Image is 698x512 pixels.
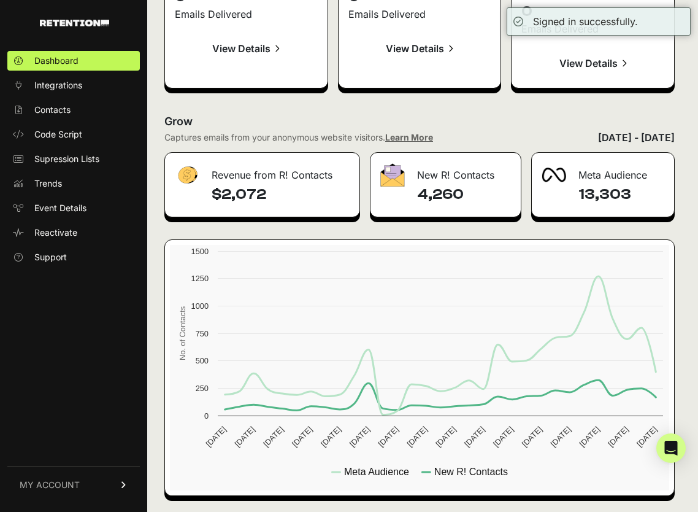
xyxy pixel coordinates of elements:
text: [DATE] [491,425,515,449]
a: Contacts [7,100,140,120]
a: Support [7,247,140,267]
span: Trends [34,177,62,190]
text: [DATE] [520,425,544,449]
a: Reactivate [7,223,140,242]
span: Supression Lists [34,153,99,165]
text: 250 [196,384,209,393]
span: Code Script [34,128,82,141]
span: Event Details [34,202,86,214]
a: Event Details [7,198,140,218]
div: Meta Audience [532,153,674,190]
text: [DATE] [377,425,401,449]
text: 500 [196,356,209,365]
div: Signed in successfully. [533,14,638,29]
text: [DATE] [606,425,630,449]
h2: Grow [164,113,675,130]
text: [DATE] [204,425,228,449]
span: Reactivate [34,227,77,239]
div: [DATE] - [DATE] [598,130,675,145]
text: [DATE] [635,425,659,449]
a: View Details [521,48,664,78]
a: Supression Lists [7,149,140,169]
text: Meta Audience [344,467,409,477]
div: Open Intercom Messenger [656,433,686,463]
div: Emails Delivered [175,7,318,21]
h4: 4,260 [417,185,512,204]
text: [DATE] [549,425,573,449]
text: [DATE] [290,425,314,449]
text: [DATE] [232,425,256,449]
text: New R! Contacts [434,467,508,477]
text: 750 [196,329,209,338]
text: 1250 [191,274,209,283]
text: [DATE] [261,425,285,449]
img: fa-meta-2f981b61bb99beabf952f7030308934f19ce035c18b003e963880cc3fabeebb7.png [542,168,566,182]
text: [DATE] [577,425,601,449]
p: 0 [521,2,664,21]
text: No. of Contacts [178,306,187,360]
div: Revenue from R! Contacts [165,153,359,190]
img: fa-envelope-19ae18322b30453b285274b1b8af3d052b27d846a4fbe8435d1a52b978f639a2.png [380,163,405,187]
span: MY ACCOUNT [20,479,80,491]
h4: $2,072 [212,185,350,204]
text: 0 [204,411,209,421]
text: [DATE] [319,425,343,449]
text: [DATE] [462,425,486,449]
text: [DATE] [405,425,429,449]
span: Integrations [34,79,82,91]
span: Support [34,251,67,263]
span: Dashboard [34,55,79,67]
a: MY ACCOUNT [7,466,140,503]
img: Retention.com [40,20,109,26]
div: Captures emails from your anonymous website visitors. [164,131,433,144]
text: [DATE] [348,425,372,449]
a: View Details [175,34,318,63]
div: Emails Delivered [348,7,491,21]
a: Dashboard [7,51,140,71]
div: New R! Contacts [370,153,521,190]
span: Contacts [34,104,71,116]
img: fa-dollar-13500eef13a19c4ab2b9ed9ad552e47b0d9fc28b02b83b90ba0e00f96d6372e9.png [175,163,199,187]
a: Learn More [385,132,433,142]
text: [DATE] [434,425,458,449]
a: View Details [348,34,491,63]
a: Trends [7,174,140,193]
a: Code Script [7,125,140,144]
h4: 13,303 [578,185,664,204]
text: 1000 [191,301,209,311]
a: Integrations [7,76,140,95]
text: 1500 [191,247,209,256]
